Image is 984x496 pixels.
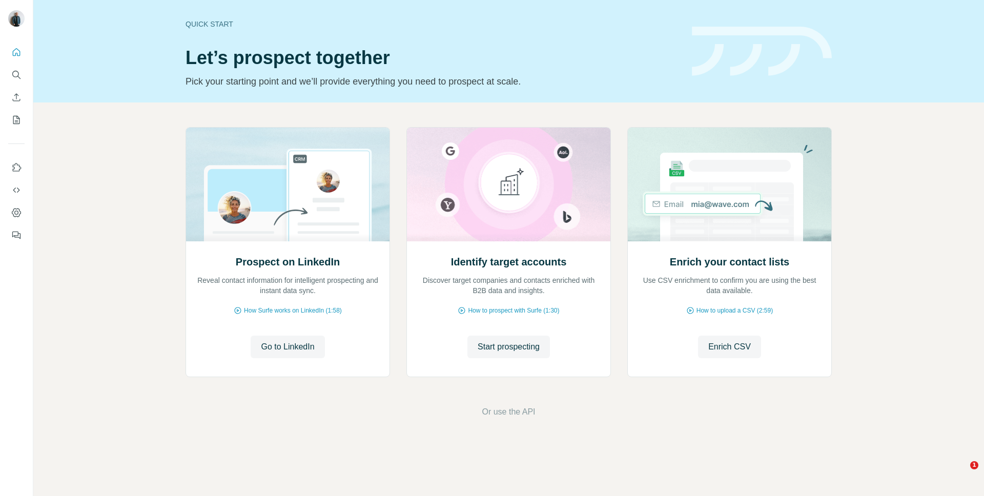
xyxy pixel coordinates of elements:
img: Identify target accounts [406,128,611,241]
button: Start prospecting [467,336,550,358]
div: Quick start [186,19,680,29]
button: Enrich CSV [698,336,761,358]
span: 1 [970,461,978,469]
p: Discover target companies and contacts enriched with B2B data and insights. [417,275,600,296]
span: Enrich CSV [708,341,751,353]
button: My lists [8,111,25,129]
button: Feedback [8,226,25,244]
button: Go to LinkedIn [251,336,324,358]
h2: Prospect on LinkedIn [236,255,340,269]
span: How Surfe works on LinkedIn (1:58) [244,306,342,315]
p: Use CSV enrichment to confirm you are using the best data available. [638,275,821,296]
button: Quick start [8,43,25,61]
button: Use Surfe API [8,181,25,199]
button: Enrich CSV [8,88,25,107]
img: Prospect on LinkedIn [186,128,390,241]
span: How to upload a CSV (2:59) [696,306,773,315]
button: Use Surfe on LinkedIn [8,158,25,177]
img: banner [692,27,832,76]
span: Go to LinkedIn [261,341,314,353]
p: Reveal contact information for intelligent prospecting and instant data sync. [196,275,379,296]
h2: Identify target accounts [451,255,567,269]
span: How to prospect with Surfe (1:30) [468,306,559,315]
h2: Enrich your contact lists [670,255,789,269]
img: Avatar [8,10,25,27]
h1: Let’s prospect together [186,48,680,68]
span: Start prospecting [478,341,540,353]
iframe: Intercom live chat [949,461,974,486]
button: Or use the API [482,406,535,418]
p: Pick your starting point and we’ll provide everything you need to prospect at scale. [186,74,680,89]
button: Search [8,66,25,84]
button: Dashboard [8,203,25,222]
img: Enrich your contact lists [627,128,832,241]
